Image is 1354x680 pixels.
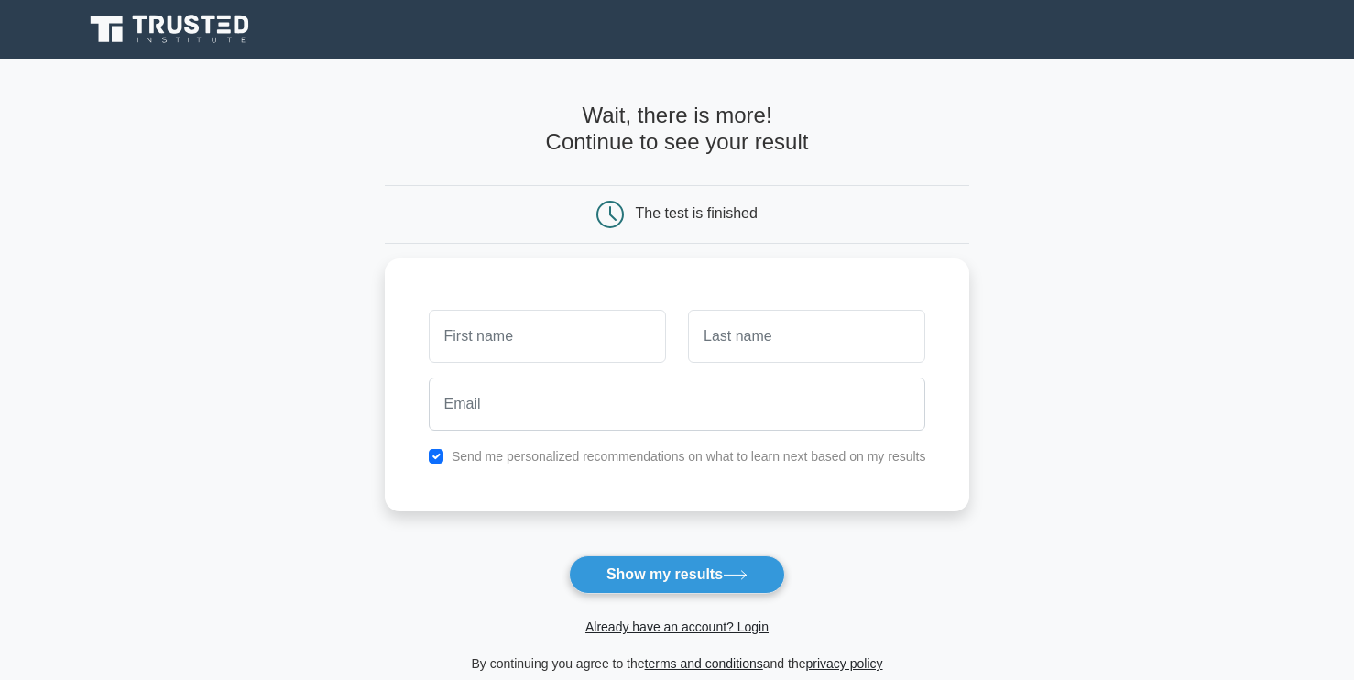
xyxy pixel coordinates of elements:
[452,449,926,464] label: Send me personalized recommendations on what to learn next based on my results
[806,656,883,671] a: privacy policy
[374,653,981,675] div: By continuing you agree to the and the
[385,103,970,156] h4: Wait, there is more! Continue to see your result
[645,656,763,671] a: terms and conditions
[429,378,926,431] input: Email
[429,310,666,363] input: First name
[636,205,758,221] div: The test is finished
[569,555,785,594] button: Show my results
[688,310,925,363] input: Last name
[585,620,769,634] a: Already have an account? Login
